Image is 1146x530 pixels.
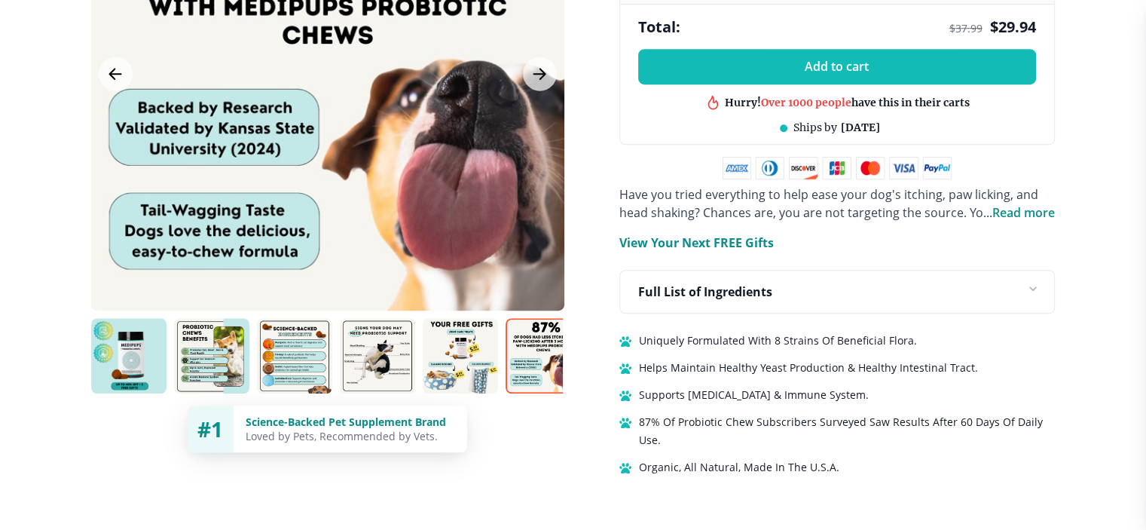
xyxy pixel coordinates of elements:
[639,413,1055,449] span: 87% Of Probiotic Chew Subscribers Surveyed Saw Results After 60 Days Of Daily Use.
[949,21,983,35] span: $ 37.99
[246,415,455,429] div: Science-Backed Pet Supplement Brand
[619,186,1038,203] span: Have you tried everything to help ease your dog's itching, paw licking, and
[639,359,978,377] span: Helps Maintain Healthy Yeast Production & Healthy Intestinal Tract.
[725,95,970,109] div: Hurry! have this in their carts
[257,318,332,394] img: Probiotic Dog Chews | Natural Dog Supplements
[619,234,774,252] p: View Your Next FREE Gifts
[841,121,880,134] span: [DATE]
[992,204,1055,221] span: Read more
[99,57,133,91] button: Previous Image
[91,318,167,394] img: Probiotic Dog Chews | Natural Dog Supplements
[638,17,680,37] span: Total:
[246,429,455,443] div: Loved by Pets, Recommended by Vets.
[638,49,1036,84] button: Add to cart
[793,121,837,134] span: Ships by
[638,283,772,301] p: Full List of Ingredients
[723,157,952,179] img: payment methods
[639,332,917,350] span: Uniquely Formulated With 8 Strains Of Beneficial Flora.
[983,204,1055,221] span: ...
[761,95,851,109] span: Over 1000 people
[174,318,249,394] img: Probiotic Dog Chews | Natural Dog Supplements
[197,415,223,443] span: #1
[990,17,1036,37] span: $ 29.94
[639,458,839,476] span: Organic, All Natural, Made In The U.S.A.
[423,318,498,394] img: Probiotic Dog Chews | Natural Dog Supplements
[340,318,415,394] img: Probiotic Dog Chews | Natural Dog Supplements
[523,57,557,91] button: Next Image
[805,60,869,74] span: Add to cart
[639,386,869,404] span: Supports [MEDICAL_DATA] & Immune System.
[619,204,983,221] span: head shaking? Chances are, you are not targeting the source. Yo
[506,318,581,394] img: Probiotic Dog Chews | Natural Dog Supplements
